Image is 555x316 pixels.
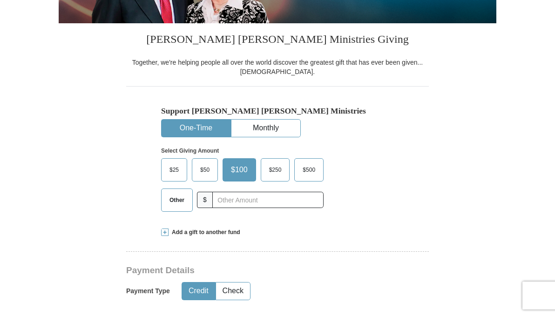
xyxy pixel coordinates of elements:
div: Together, we're helping people all over the world discover the greatest gift that has ever been g... [126,58,429,76]
span: Add a gift to another fund [169,229,240,236]
input: Other Amount [212,192,324,208]
h5: Payment Type [126,287,170,295]
strong: Select Giving Amount [161,148,219,154]
span: $250 [264,163,286,177]
span: $500 [298,163,320,177]
h5: Support [PERSON_NAME] [PERSON_NAME] Ministries [161,106,394,116]
button: Credit [182,282,215,300]
button: One-Time [162,120,230,137]
span: $25 [165,163,183,177]
button: Monthly [231,120,300,137]
h3: Payment Details [126,265,364,276]
span: $100 [226,163,252,177]
span: Other [165,193,189,207]
span: $ [197,192,213,208]
button: Check [216,282,250,300]
h3: [PERSON_NAME] [PERSON_NAME] Ministries Giving [126,23,429,58]
span: $50 [196,163,214,177]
